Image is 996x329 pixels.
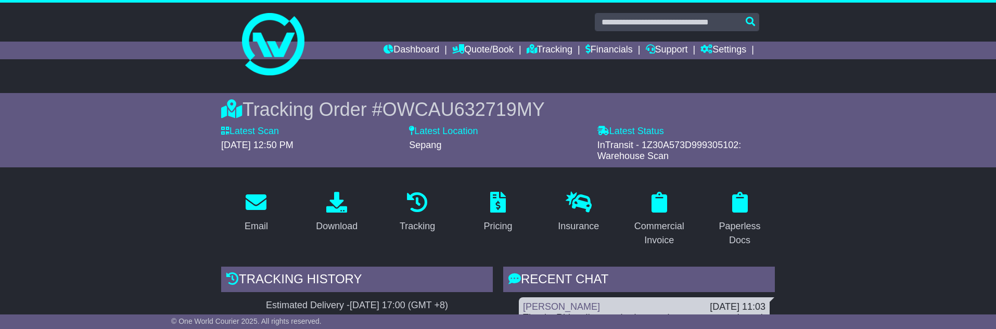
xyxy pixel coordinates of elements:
[221,140,293,150] span: [DATE] 12:50 PM
[245,219,268,233] div: Email
[551,188,606,237] a: Insurance
[171,317,322,325] span: © One World Courier 2025. All rights reserved.
[409,126,478,137] label: Latest Location
[382,99,545,120] span: OWCAU632719MY
[631,219,687,247] div: Commercial Invoice
[350,300,448,311] div: [DATE] 17:00 (GMT +8)
[393,188,442,237] a: Tracking
[705,188,775,251] a: Paperless Docs
[477,188,519,237] a: Pricing
[597,126,664,137] label: Latest Status
[483,219,512,233] div: Pricing
[309,188,364,237] a: Download
[384,42,439,59] a: Dashboard
[585,42,633,59] a: Financials
[711,219,768,247] div: Paperless Docs
[221,267,493,295] div: Tracking history
[710,301,765,313] div: [DATE] 11:03
[221,98,775,121] div: Tracking Order #
[558,219,599,233] div: Insurance
[221,300,493,311] div: Estimated Delivery -
[452,42,514,59] a: Quote/Book
[527,42,572,59] a: Tracking
[597,140,742,162] span: InTransit - 1Z30A573D999305102: Warehouse Scan
[238,188,275,237] a: Email
[700,42,746,59] a: Settings
[409,140,441,150] span: Sepang
[503,267,775,295] div: RECENT CHAT
[624,188,694,251] a: Commercial Invoice
[316,219,357,233] div: Download
[523,301,600,312] a: [PERSON_NAME]
[400,219,435,233] div: Tracking
[221,126,279,137] label: Latest Scan
[646,42,688,59] a: Support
